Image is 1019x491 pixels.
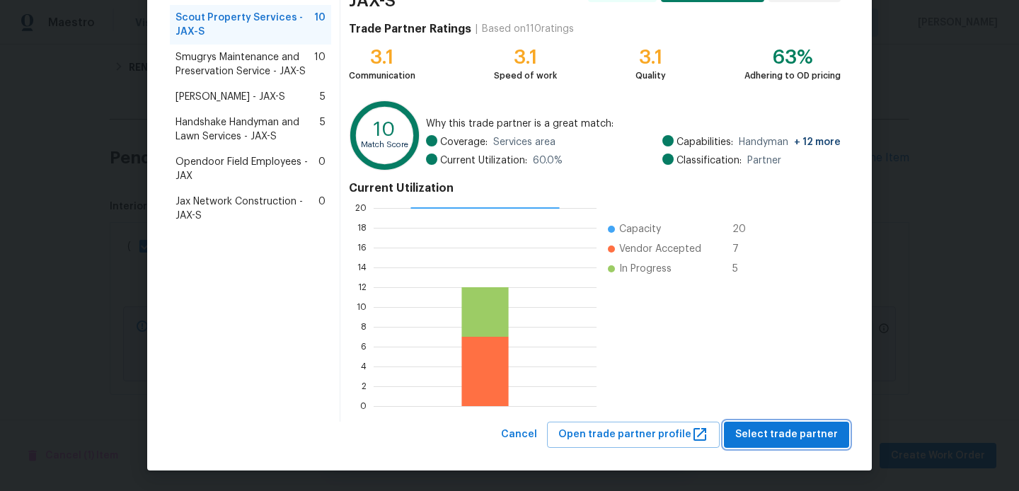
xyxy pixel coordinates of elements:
[677,154,742,168] span: Classification:
[440,154,527,168] span: Current Utilization:
[732,222,755,236] span: 20
[362,382,367,391] text: 2
[175,195,318,223] span: Jax Network Construction - JAX-S
[355,204,367,212] text: 20
[349,50,415,64] div: 3.1
[558,426,708,444] span: Open trade partner profile
[361,362,367,371] text: 4
[635,69,666,83] div: Quality
[744,69,841,83] div: Adhering to OD pricing
[357,243,367,252] text: 16
[501,426,537,444] span: Cancel
[495,422,543,448] button: Cancel
[724,422,849,448] button: Select trade partner
[732,262,755,276] span: 5
[747,154,781,168] span: Partner
[482,22,574,36] div: Based on 110 ratings
[471,22,482,36] div: |
[547,422,720,448] button: Open trade partner profile
[349,69,415,83] div: Communication
[677,135,733,149] span: Capabilities:
[320,115,326,144] span: 5
[494,50,557,64] div: 3.1
[732,242,755,256] span: 7
[635,50,666,64] div: 3.1
[314,50,326,79] span: 10
[175,11,314,39] span: Scout Property Services - JAX-S
[361,141,408,149] text: Match Score
[314,11,326,39] span: 10
[794,137,841,147] span: + 12 more
[493,135,555,149] span: Services area
[494,69,557,83] div: Speed of work
[619,242,701,256] span: Vendor Accepted
[619,262,672,276] span: In Progress
[175,115,320,144] span: Handshake Handyman and Lawn Services - JAX-S
[357,303,367,311] text: 10
[361,323,367,331] text: 8
[357,224,367,232] text: 18
[320,90,326,104] span: 5
[175,155,318,183] span: Opendoor Field Employees - JAX
[744,50,841,64] div: 63%
[440,135,488,149] span: Coverage:
[175,90,285,104] span: [PERSON_NAME] - JAX-S
[739,135,841,149] span: Handyman
[175,50,314,79] span: Smugrys Maintenance and Preservation Service - JAX-S
[357,263,367,272] text: 14
[318,155,326,183] span: 0
[358,283,367,291] text: 12
[349,22,471,36] h4: Trade Partner Ratings
[619,222,661,236] span: Capacity
[349,181,841,195] h4: Current Utilization
[533,154,563,168] span: 60.0 %
[426,117,841,131] span: Why this trade partner is a great match:
[361,342,367,351] text: 6
[374,120,396,139] text: 10
[360,402,367,410] text: 0
[735,426,838,444] span: Select trade partner
[318,195,326,223] span: 0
